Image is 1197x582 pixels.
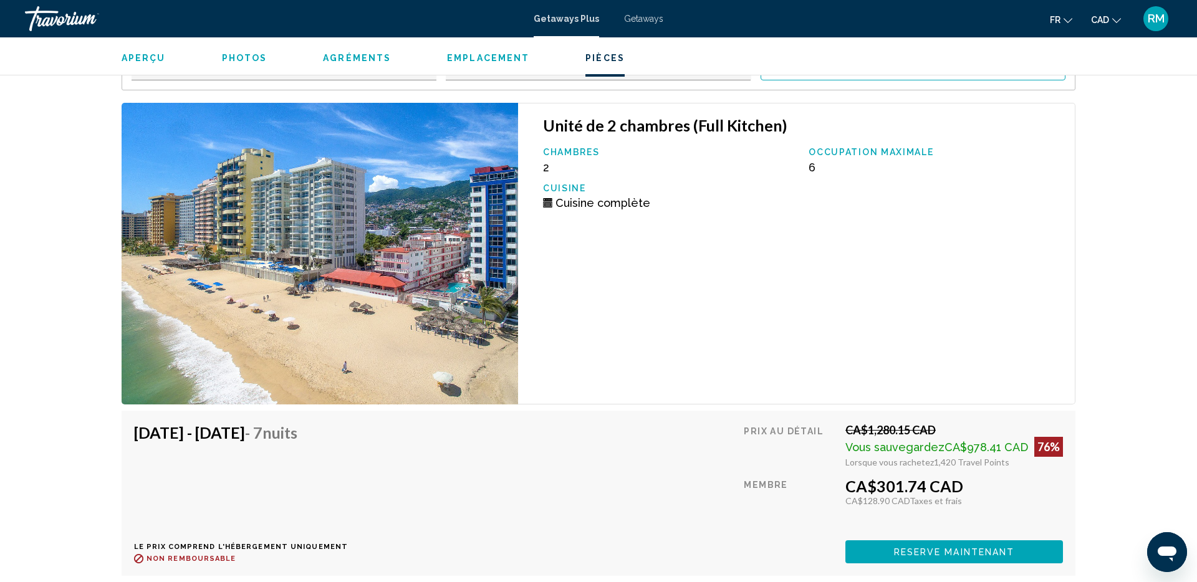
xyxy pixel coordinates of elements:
[845,477,1063,495] div: CA$301.74 CAD
[1147,532,1187,572] iframe: Button to launch messaging window
[845,423,1063,437] div: CA$1,280.15 CAD
[809,147,1062,157] p: Occupation maximale
[534,14,599,24] a: Getaways Plus
[543,161,549,174] span: 2
[543,116,1062,135] h3: Unité de 2 chambres (Full Kitchen)
[122,103,518,404] img: 6675E01X.jpg
[894,547,1015,557] span: Reserve maintenant
[147,555,236,563] span: Non remboursable
[222,53,267,63] span: Photos
[323,52,391,64] button: Agréments
[1140,6,1172,32] button: User Menu
[910,495,962,506] span: Taxes et frais
[25,6,521,31] a: Travorium
[845,540,1063,563] button: Reserve maintenant
[624,14,663,24] a: Getaways
[323,53,391,63] span: Agréments
[447,53,529,63] span: Emplacement
[845,495,1063,506] div: CA$128.90 CAD
[744,423,836,467] div: Prix au détail
[585,52,625,64] button: Pièces
[1050,11,1072,29] button: Change language
[1091,11,1121,29] button: Change currency
[1034,437,1063,457] div: 76%
[262,423,297,442] span: nuits
[134,423,339,442] h4: [DATE] - [DATE]
[945,441,1028,454] span: CA$978.41 CAD
[1148,12,1165,25] span: RM
[809,161,815,174] span: 6
[585,53,625,63] span: Pièces
[122,53,166,63] span: Aperçu
[122,52,166,64] button: Aperçu
[447,52,529,64] button: Emplacement
[134,543,348,551] p: Le prix comprend l'hébergement uniquement
[543,147,797,157] p: Chambres
[845,457,934,467] span: Lorsque vous rachetez
[543,183,797,193] p: Cuisine
[934,457,1009,467] span: 1,420 Travel Points
[845,441,945,454] span: Vous sauvegardez
[245,423,297,442] span: - 7
[222,52,267,64] button: Photos
[555,196,650,209] span: Cuisine complète
[744,477,836,531] div: Membre
[1050,15,1060,25] span: fr
[1091,15,1109,25] span: CAD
